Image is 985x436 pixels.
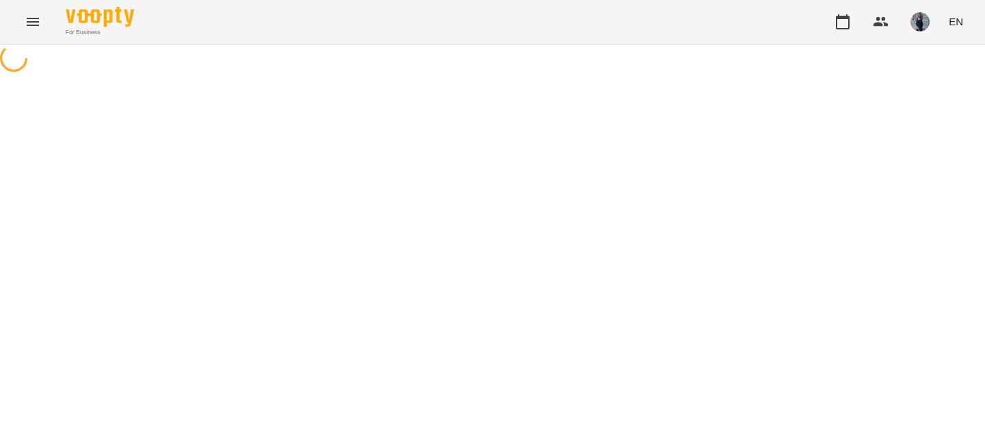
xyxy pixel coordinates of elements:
[949,14,963,29] span: EN
[16,5,49,38] button: Menu
[66,7,134,27] img: Voopty Logo
[66,28,134,37] span: For Business
[943,9,969,34] button: EN
[910,12,930,31] img: bfffc1ebdc99cb2c845fa0ad6ea9d4d3.jpeg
